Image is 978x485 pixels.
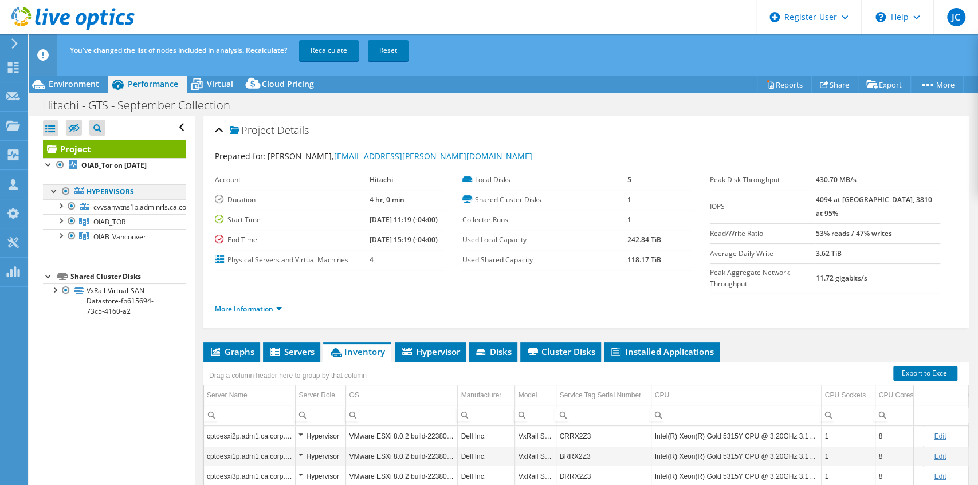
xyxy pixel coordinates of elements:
[822,426,875,446] td: Column CPU Sockets, Value 1
[43,214,186,229] a: OIAB_TOR
[215,214,370,226] label: Start Time
[298,388,335,402] div: Server Role
[627,195,631,204] b: 1
[710,267,815,290] label: Peak Aggregate Network Throughput
[710,228,815,239] label: Read/Write Ratio
[207,78,233,89] span: Virtual
[654,388,669,402] div: CPU
[651,405,822,425] td: Column CPU, Filter cell
[947,8,965,26] span: JC
[878,388,913,402] div: CPU Cores
[526,346,595,357] span: Cluster Disks
[462,254,627,266] label: Used Shared Capacity
[70,45,287,55] span: You've changed the list of nodes included in analysis. Recalculate?
[370,175,393,184] b: Hitachi
[651,446,822,466] td: Column CPU, Value Intel(R) Xeon(R) Gold 5315Y CPU @ 3.20GHz 3.19 GHz
[43,184,186,199] a: Hypervisors
[710,248,815,259] label: Average Daily Write
[207,388,248,402] div: Server Name
[757,76,812,93] a: Reports
[215,304,282,314] a: More Information
[875,426,924,446] td: Column CPU Cores, Value 8
[815,249,841,258] b: 3.62 TiB
[462,214,627,226] label: Collector Runs
[822,446,875,466] td: Column CPU Sockets, Value 1
[43,229,186,244] a: OIAB_Vancouver
[811,76,858,93] a: Share
[515,446,556,466] td: Column Model, Value VxRail S670
[43,283,186,319] a: VxRail-Virtual-SAN-Datastore-fb615694-73c5-4160-a2
[298,429,343,443] div: Hypervisor
[70,270,186,283] div: Shared Cluster Disks
[204,385,296,405] td: Server Name Column
[458,446,515,466] td: Column Manufacturer, Value Dell Inc.
[346,426,458,446] td: Column OS, Value VMware ESXi 8.0.2 build-22380479
[934,432,946,440] a: Edit
[349,388,359,402] div: OS
[346,385,458,405] td: OS Column
[651,426,822,446] td: Column CPU, Value Intel(R) Xeon(R) Gold 5315Y CPU @ 3.20GHz 3.19 GHz
[458,385,515,405] td: Manufacturer Column
[204,446,296,466] td: Column Server Name, Value cptoesxi1p.adm1.ca.corp.gts
[458,405,515,425] td: Column Manufacturer, Filter cell
[346,405,458,425] td: Column OS, Filter cell
[474,346,512,357] span: Disks
[215,194,370,206] label: Duration
[43,158,186,173] a: OIAB_Tor on [DATE]
[215,174,370,186] label: Account
[556,446,651,466] td: Column Service Tag Serial Number, Value BRRX2Z3
[627,175,631,184] b: 5
[298,470,343,483] div: Hypervisor
[875,446,924,466] td: Column CPU Cores, Value 8
[710,201,815,212] label: IOPS
[215,254,370,266] label: Physical Servers and Virtual Machines
[296,385,346,405] td: Server Role Column
[43,199,186,214] a: cvvsanwtns1p.adminrls.ca.corp.thales
[230,125,274,136] span: Project
[206,368,370,384] div: Drag a column header here to group by that column
[824,388,865,402] div: CPU Sockets
[277,123,309,137] span: Details
[370,255,374,265] b: 4
[651,385,822,405] td: CPU Column
[515,405,556,425] td: Column Model, Filter cell
[368,40,409,61] a: Reset
[875,12,886,22] svg: \n
[209,346,254,357] span: Graphs
[43,140,186,158] a: Project
[37,99,248,112] h1: Hitachi - GTS - September Collection
[627,255,661,265] b: 118.17 TiB
[815,228,891,238] b: 53% reads / 47% writes
[559,388,641,402] div: Service Tag Serial Number
[128,78,178,89] span: Performance
[462,234,627,246] label: Used Local Capacity
[400,346,460,357] span: Hypervisor
[710,174,815,186] label: Peak Disk Throughput
[93,217,125,227] span: OIAB_TOR
[815,195,932,218] b: 4094 at [GEOGRAPHIC_DATA], 3810 at 95%
[334,151,532,161] a: [EMAIL_ADDRESS][PERSON_NAME][DOMAIN_NAME]
[262,78,314,89] span: Cloud Pricing
[458,426,515,446] td: Column Manufacturer, Value Dell Inc.
[515,426,556,446] td: Column Model, Value VxRail S670
[858,76,911,93] a: Export
[215,151,266,161] label: Prepared for:
[893,366,957,381] a: Export to Excel
[93,232,146,242] span: OIAB_Vancouver
[461,388,501,402] div: Manufacturer
[556,385,651,405] td: Service Tag Serial Number Column
[296,405,346,425] td: Column Server Role, Filter cell
[462,174,627,186] label: Local Disks
[934,472,946,480] a: Edit
[296,446,346,466] td: Column Server Role, Value Hypervisor
[934,452,946,460] a: Edit
[49,78,99,89] span: Environment
[556,426,651,446] td: Column Service Tag Serial Number, Value CRRX2Z3
[875,405,924,425] td: Column CPU Cores, Filter cell
[329,346,385,357] span: Inventory
[268,151,532,161] span: [PERSON_NAME],
[822,385,875,405] td: CPU Sockets Column
[815,273,867,283] b: 11.72 gigabits/s
[93,202,214,212] span: cvvsanwtns1p.adminrls.ca.corp.thales
[370,215,438,224] b: [DATE] 11:19 (-04:00)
